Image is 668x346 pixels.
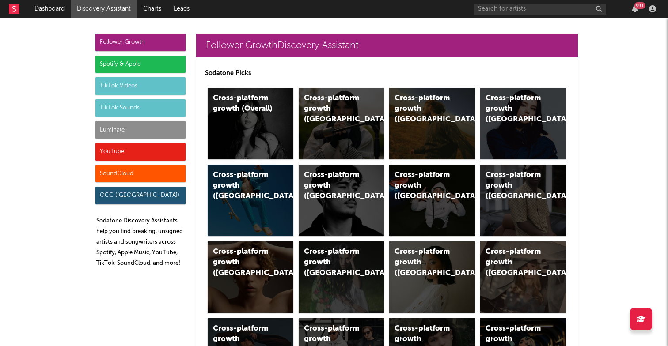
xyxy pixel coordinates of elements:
div: Cross-platform growth ([GEOGRAPHIC_DATA]) [213,170,273,202]
div: Spotify & Apple [95,56,186,73]
a: Cross-platform growth ([GEOGRAPHIC_DATA]) [208,165,293,236]
div: Luminate [95,121,186,139]
div: YouTube [95,143,186,161]
div: Cross-platform growth ([GEOGRAPHIC_DATA]) [213,247,273,278]
div: Cross-platform growth ([GEOGRAPHIC_DATA]) [395,247,455,278]
button: 99+ [632,5,638,12]
a: Cross-platform growth ([GEOGRAPHIC_DATA]/GSA) [389,165,475,236]
div: TikTok Videos [95,77,186,95]
a: Cross-platform growth ([GEOGRAPHIC_DATA]) [299,88,384,159]
div: SoundCloud [95,165,186,183]
a: Cross-platform growth (Overall) [208,88,293,159]
div: Cross-platform growth ([GEOGRAPHIC_DATA]/GSA) [395,170,455,202]
div: Follower Growth [95,34,186,51]
input: Search for artists [474,4,606,15]
div: Cross-platform growth ([GEOGRAPHIC_DATA]) [486,247,546,278]
div: Cross-platform growth ([GEOGRAPHIC_DATA]) [395,93,455,125]
div: Cross-platform growth ([GEOGRAPHIC_DATA]) [304,170,364,202]
a: Cross-platform growth ([GEOGRAPHIC_DATA]) [299,241,384,313]
div: Cross-platform growth ([GEOGRAPHIC_DATA]) [304,93,364,125]
div: OCC ([GEOGRAPHIC_DATA]) [95,187,186,204]
p: Sodatone Discovery Assistants help you find breaking, unsigned artists and songwriters across Spo... [96,216,186,269]
div: Cross-platform growth (Overall) [213,93,273,114]
div: 99 + [634,2,645,9]
div: Cross-platform growth ([GEOGRAPHIC_DATA]) [486,170,546,202]
a: Cross-platform growth ([GEOGRAPHIC_DATA]) [299,165,384,236]
div: Cross-platform growth ([GEOGRAPHIC_DATA]) [304,247,364,278]
p: Sodatone Picks [205,68,569,79]
div: TikTok Sounds [95,99,186,117]
a: Cross-platform growth ([GEOGRAPHIC_DATA]) [389,88,475,159]
a: Cross-platform growth ([GEOGRAPHIC_DATA]) [480,165,566,236]
a: Follower GrowthDiscovery Assistant [196,34,578,57]
a: Cross-platform growth ([GEOGRAPHIC_DATA]) [480,88,566,159]
a: Cross-platform growth ([GEOGRAPHIC_DATA]) [208,241,293,313]
a: Cross-platform growth ([GEOGRAPHIC_DATA]) [389,241,475,313]
a: Cross-platform growth ([GEOGRAPHIC_DATA]) [480,241,566,313]
div: Cross-platform growth ([GEOGRAPHIC_DATA]) [486,93,546,125]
